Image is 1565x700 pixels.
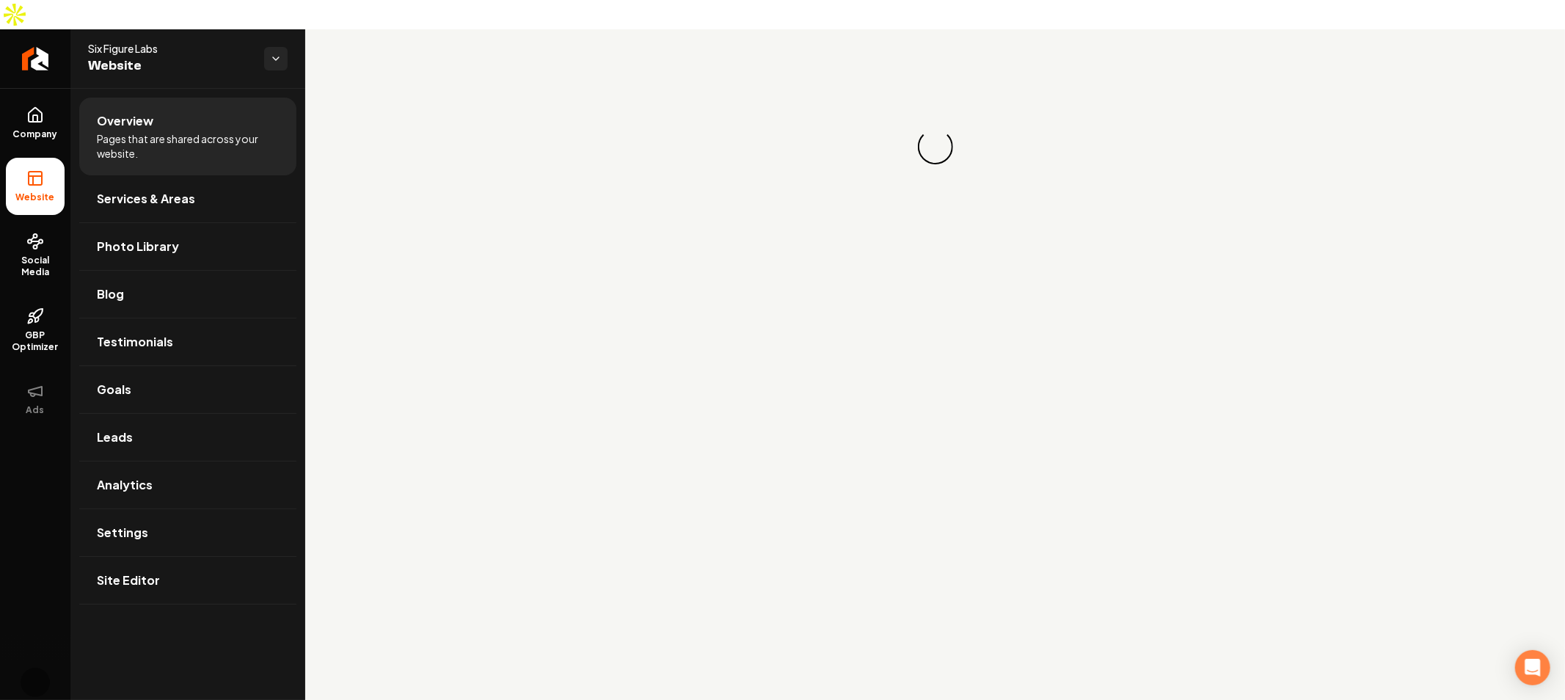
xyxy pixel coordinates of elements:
[6,329,65,353] span: GBP Optimizer
[97,238,179,255] span: Photo Library
[914,126,956,168] div: Loading
[6,371,65,428] button: Ads
[97,190,195,208] span: Services & Areas
[97,429,133,446] span: Leads
[1515,650,1550,685] div: Open Intercom Messenger
[97,333,173,351] span: Testimonials
[79,509,296,556] a: Settings
[79,557,296,604] a: Site Editor
[97,285,124,303] span: Blog
[22,47,49,70] img: Rebolt Logo
[79,366,296,413] a: Goals
[79,318,296,365] a: Testimonials
[79,271,296,318] a: Blog
[97,572,160,589] span: Site Editor
[7,128,64,140] span: Company
[6,221,65,290] a: Social Media
[97,381,131,398] span: Goals
[97,524,148,542] span: Settings
[97,131,279,161] span: Pages that are shared across your website.
[79,414,296,461] a: Leads
[79,462,296,508] a: Analytics
[21,668,50,697] img: Sagar Soni
[21,404,51,416] span: Ads
[6,296,65,365] a: GBP Optimizer
[79,223,296,270] a: Photo Library
[97,112,153,130] span: Overview
[21,668,50,697] button: Open user button
[97,476,153,494] span: Analytics
[88,56,252,76] span: Website
[79,175,296,222] a: Services & Areas
[10,192,61,203] span: Website
[88,41,252,56] span: Six Figure Labs
[6,255,65,278] span: Social Media
[6,95,65,152] a: Company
